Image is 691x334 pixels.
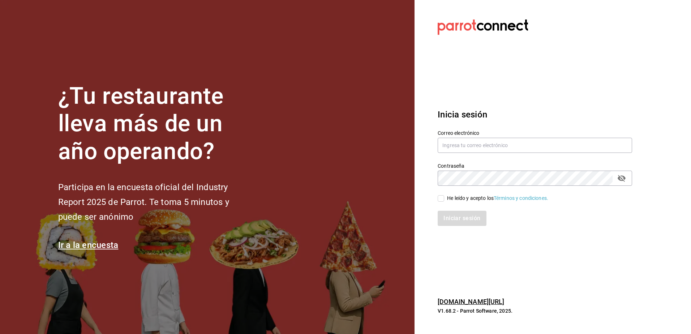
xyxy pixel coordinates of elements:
h1: ¿Tu restaurante lleva más de un año operando? [58,82,253,166]
label: Correo electrónico [438,130,632,135]
a: Términos y condiciones. [494,195,548,201]
h3: Inicia sesión [438,108,632,121]
button: passwordField [615,172,628,184]
h2: Participa en la encuesta oficial del Industry Report 2025 de Parrot. Te toma 5 minutos y puede se... [58,180,253,224]
input: Ingresa tu correo electrónico [438,138,632,153]
div: He leído y acepto los [447,194,548,202]
a: Ir a la encuesta [58,240,119,250]
p: V1.68.2 - Parrot Software, 2025. [438,307,632,314]
a: [DOMAIN_NAME][URL] [438,298,504,305]
label: Contraseña [438,163,632,168]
